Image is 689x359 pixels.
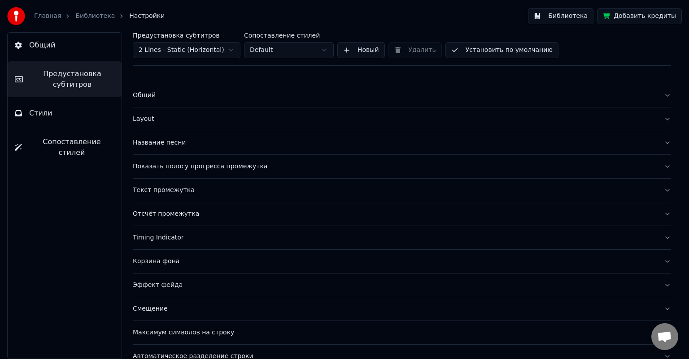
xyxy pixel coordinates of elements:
span: Стили [29,108,52,119]
img: youka [7,7,25,25]
div: Смещение [133,304,657,313]
span: Сопоставление стилей [29,137,114,158]
button: Сопоставление стилей [8,129,122,165]
label: Предустановка субтитров [133,32,240,38]
button: Стили [8,101,122,126]
button: Установить по умолчанию [445,42,558,58]
button: Timing Indicator [133,226,671,249]
button: Новый [337,42,385,58]
div: Название песни [133,138,657,147]
a: Главная [34,12,61,21]
button: Layout [133,107,671,131]
div: Текст промежутка [133,186,657,195]
button: Эффект фейда [133,274,671,297]
a: Библиотека [75,12,115,21]
a: Открытый чат [651,323,678,350]
button: Смещение [133,297,671,321]
button: Название песни [133,131,671,154]
div: Общий [133,91,657,100]
label: Сопоставление стилей [244,32,334,38]
button: Текст промежутка [133,179,671,202]
div: Показать полосу прогресса промежутка [133,162,657,171]
button: Общий [8,33,122,58]
span: Предустановка субтитров [30,68,114,90]
div: Отсчёт промежутка [133,209,657,218]
nav: breadcrumb [34,12,165,21]
button: Максимум символов на строку [133,321,671,344]
button: Корзина фона [133,250,671,273]
button: Показать полосу прогресса промежутка [133,155,671,178]
span: Общий [29,40,55,51]
button: Отсчёт промежутка [133,202,671,226]
div: Максимум символов на строку [133,328,657,337]
button: Общий [133,84,671,107]
div: Timing Indicator [133,233,657,242]
button: Библиотека [528,8,593,24]
button: Добавить кредиты [597,8,682,24]
div: Эффект фейда [133,281,657,290]
div: Корзина фона [133,257,657,266]
button: Предустановка субтитров [8,61,122,97]
div: Layout [133,115,657,124]
span: Настройки [129,12,165,21]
